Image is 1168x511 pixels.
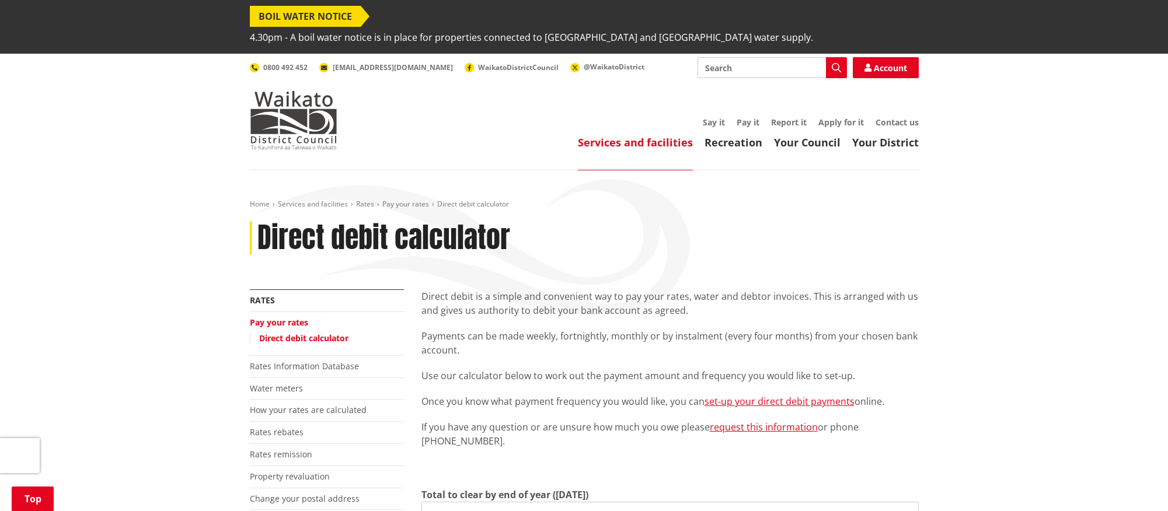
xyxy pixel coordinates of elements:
span: 4.30pm - A boil water notice is in place for properties connected to [GEOGRAPHIC_DATA] and [GEOGR... [250,27,813,48]
a: WaikatoDistrictCouncil [465,62,559,72]
a: Say it [703,117,725,128]
a: Your Council [774,135,841,149]
a: request this information [710,421,818,433]
a: @WaikatoDistrict [570,62,644,72]
a: Recreation [705,135,762,149]
a: 0800 492 452 [250,62,308,72]
span: 0800 492 452 [263,62,308,72]
span: @WaikatoDistrict [584,62,644,72]
a: How your rates are calculated [250,404,367,415]
a: Home [250,199,270,209]
img: Waikato District Council - Te Kaunihera aa Takiwaa o Waikato [250,91,337,149]
input: Search input [698,57,847,78]
nav: breadcrumb [250,199,919,209]
a: set-up your direct debit payments [705,395,855,408]
a: Report it [771,117,807,128]
p: Direct debit is a simple and convenient way to pay your rates, water and debtor invoices. This is... [421,289,919,317]
a: Rates Information Database [250,360,359,372]
span: BOIL WATER NOTICE [250,6,361,27]
a: Pay your rates [382,199,429,209]
a: Rates remission [250,449,312,460]
a: Top [12,487,54,511]
p: Once you know what payment frequency you would like, you can online. [421,394,919,408]
a: Rates rebates [250,426,304,437]
p: Payments can be made weekly, fortnightly, monthly or by instalment (every four months) from your ... [421,329,919,357]
a: Property revaluation [250,471,330,482]
p: If you have any question or are unsure how much you owe please or phone [PHONE_NUMBER]. [421,420,919,448]
h1: Direct debit calculator [257,221,510,255]
span: [EMAIL_ADDRESS][DOMAIN_NAME] [333,62,453,72]
label: Total to clear by end of year ([DATE]) [421,488,588,502]
a: Services and facilities [278,199,348,209]
a: Change your postal address [250,493,360,504]
a: Rates [250,295,275,306]
span: WaikatoDistrictCouncil [478,62,559,72]
span: Direct debit calculator [437,199,509,209]
a: Rates [356,199,374,209]
a: Pay it [737,117,759,128]
a: Water meters [250,383,303,394]
a: Your District [852,135,919,149]
p: Use our calculator below to work out the payment amount and frequency you would like to set-up. [421,369,919,383]
a: Pay your rates [250,317,308,328]
a: Apply for it [818,117,864,128]
a: Account [853,57,919,78]
a: Contact us [876,117,919,128]
a: Direct debit calculator [259,332,348,344]
a: Services and facilities [578,135,693,149]
a: [EMAIL_ADDRESS][DOMAIN_NAME] [319,62,453,72]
